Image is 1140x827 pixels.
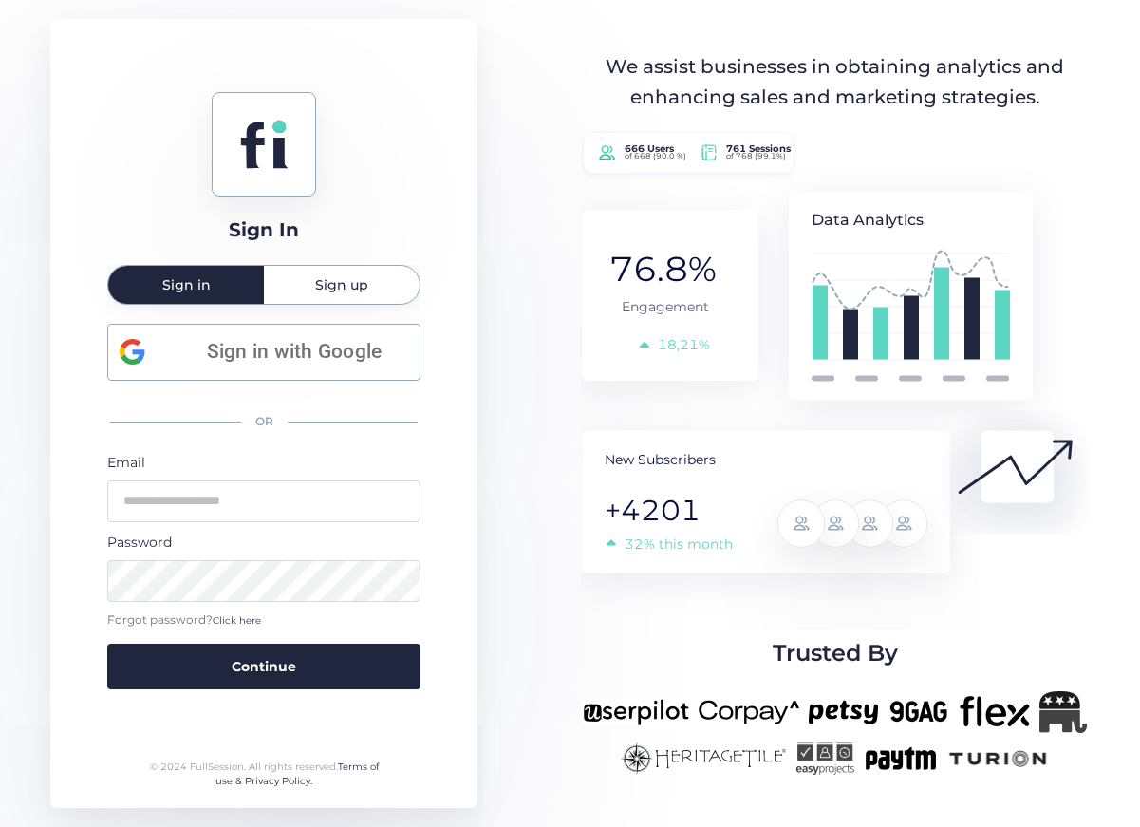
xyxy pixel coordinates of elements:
tspan: 666 Users [624,143,674,156]
tspan: Engagement [622,298,709,315]
img: heritagetile-new.png [621,742,786,775]
img: flex-new.png [960,691,1030,733]
a: Terms of use & Privacy Policy. [215,761,379,788]
span: Continue [232,656,296,677]
span: Sign in with Google [179,336,408,367]
img: petsy-new.png [809,691,878,733]
span: Trusted By [773,635,898,671]
tspan: of 668 (90.0 %) [624,152,685,161]
tspan: 32% this month [625,536,733,553]
img: Republicanlogo-bw.png [1039,691,1087,733]
div: Email [107,452,420,473]
div: Sign In [229,216,299,245]
img: paytm-new.png [864,742,937,775]
button: Continue [107,644,420,689]
span: Sign up [315,278,368,291]
div: We assist businesses in obtaining analytics and enhancing sales and marketing strategies. [585,52,1086,112]
img: userpilot-new.png [583,691,689,733]
div: OR [107,402,420,442]
tspan: Data Analytics [812,211,924,229]
img: corpay-new.png [699,691,799,733]
tspan: +4201 [605,493,701,528]
img: easyprojects-new.png [795,742,854,775]
span: Click here [213,614,261,627]
div: © 2024 FullSession. All rights reserved. [141,760,387,789]
div: Forgot password? [107,611,420,630]
tspan: 18,21% [658,336,710,353]
tspan: of 768 (99.1%) [726,152,786,161]
tspan: 76.8% [609,248,717,290]
span: Sign in [162,278,211,291]
tspan: 761 Sessions [726,143,792,156]
img: turion-new.png [946,742,1050,775]
img: 9gag-new.png [888,691,950,733]
div: Password [107,532,420,553]
tspan: New Subscribers [605,451,716,468]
